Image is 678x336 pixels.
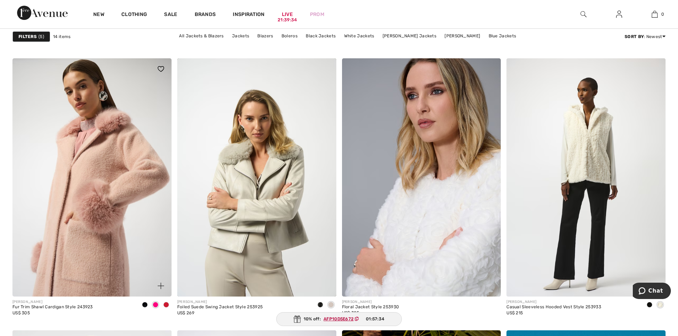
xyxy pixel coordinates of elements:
[278,31,301,41] a: Boleros
[12,310,30,315] span: US$ 305
[379,31,440,41] a: [PERSON_NAME] Jackets
[140,299,150,311] div: Black
[342,310,359,315] span: US$ 305
[326,299,336,311] div: Moonstone
[366,316,384,322] span: 01:57:34
[315,299,326,311] div: Black
[254,31,277,41] a: Blazers
[294,315,301,323] img: Gift.svg
[342,299,399,305] div: [PERSON_NAME]
[655,299,666,311] div: Vanilla 30
[164,11,177,19] a: Sale
[93,11,104,19] a: New
[12,58,172,297] a: Fur Trim Shawl Cardigan Style 243923. Rose
[506,299,601,305] div: [PERSON_NAME]
[228,31,253,41] a: Jackets
[12,299,93,305] div: [PERSON_NAME]
[158,66,164,72] img: heart_black_full.svg
[342,305,399,310] div: Floral Jacket Style 253930
[121,11,147,19] a: Clothing
[625,33,666,40] div: : Newest
[161,299,172,311] div: Merlot
[177,305,263,310] div: Foiled Suede Swing Jacket Style 253925
[441,31,484,41] a: [PERSON_NAME]
[19,33,37,40] strong: Filters
[53,33,70,40] span: 14 items
[158,283,164,289] img: plus_v2.svg
[661,11,664,17] span: 0
[282,11,293,18] a: Live21:39:34
[177,310,194,315] span: US$ 269
[38,33,44,40] span: 5
[610,10,628,19] a: Sign In
[506,310,523,315] span: US$ 215
[485,31,520,41] a: Blue Jackets
[506,305,601,310] div: Casual Sleeveless Hooded Vest Style 253933
[175,31,227,41] a: All Jackets & Blazers
[276,312,402,326] div: 10% off:
[150,299,161,311] div: Rose
[17,6,68,20] img: 1ère Avenue
[324,316,353,321] ins: AFP10D5E672
[633,283,671,300] iframe: Opens a widget where you can chat to one of our agents
[342,58,501,297] img: Floral Jacket Style 253930. Vanilla 30
[177,58,336,297] img: Foiled Suede Swing Jacket Style 253925. Moonstone
[644,299,655,311] div: Black
[341,31,378,41] a: White Jackets
[302,31,339,41] a: Black Jackets
[310,11,324,18] a: Prom
[625,34,644,39] strong: Sort By
[580,10,587,18] img: search the website
[195,11,216,19] a: Brands
[616,10,622,18] img: My Info
[652,10,658,18] img: My Bag
[12,305,93,310] div: Fur Trim Shawl Cardigan Style 243923
[278,17,297,23] div: 21:39:34
[506,58,666,297] img: Casual Sleeveless Hooded Vest Style 253933. Vanilla 30
[637,10,672,18] a: 0
[177,299,263,305] div: [PERSON_NAME]
[233,11,264,19] span: Inspiration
